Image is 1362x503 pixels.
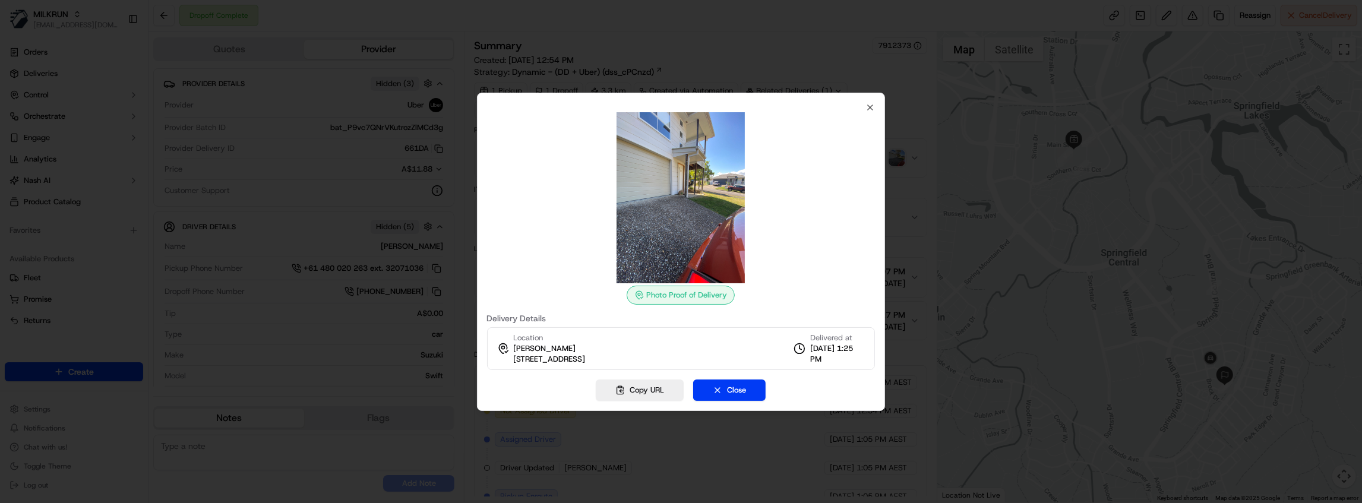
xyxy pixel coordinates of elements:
img: photo_proof_of_delivery image [595,112,766,283]
span: [PERSON_NAME] [514,343,576,354]
button: Close [693,379,766,401]
div: Photo Proof of Delivery [627,286,735,305]
label: Delivery Details [487,314,876,322]
button: Copy URL [596,379,684,401]
span: [STREET_ADDRESS] [514,354,586,365]
span: Location [514,333,543,343]
span: Delivered at [810,333,865,343]
span: [DATE] 1:25 PM [810,343,865,365]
